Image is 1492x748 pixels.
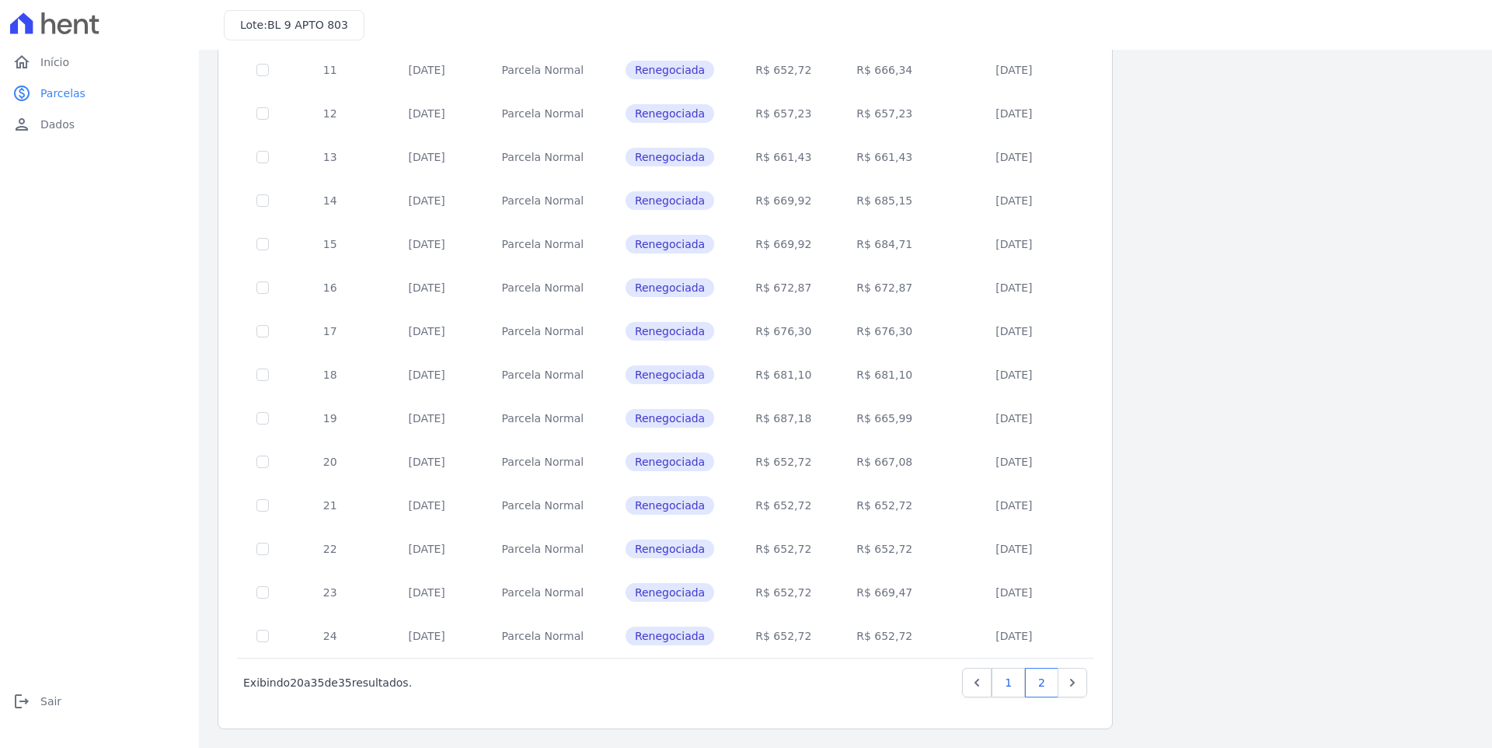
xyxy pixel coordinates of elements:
[832,222,937,266] td: R$ 684,71
[626,278,714,297] span: Renegociada
[481,309,605,353] td: Parcela Normal
[373,266,481,309] td: [DATE]
[288,222,373,266] td: 15
[735,309,831,353] td: R$ 676,30
[735,527,831,571] td: R$ 652,72
[288,92,373,135] td: 12
[735,48,831,92] td: R$ 652,72
[6,109,193,140] a: personDados
[373,179,481,222] td: [DATE]
[735,353,831,397] td: R$ 681,10
[256,630,269,642] input: Só é possível selecionar pagamentos em aberto
[288,48,373,92] td: 11
[6,78,193,109] a: paidParcelas
[40,694,61,709] span: Sair
[481,614,605,658] td: Parcela Normal
[735,92,831,135] td: R$ 657,23
[311,676,325,689] span: 35
[288,266,373,309] td: 16
[256,586,269,599] input: Só é possível selecionar pagamentos em aberto
[626,453,714,471] span: Renegociada
[267,19,348,31] span: BL 9 APTO 803
[373,222,481,266] td: [DATE]
[481,353,605,397] td: Parcela Normal
[481,266,605,309] td: Parcela Normal
[481,440,605,484] td: Parcela Normal
[373,397,481,440] td: [DATE]
[288,309,373,353] td: 17
[288,484,373,527] td: 21
[937,571,1091,614] td: [DATE]
[243,675,412,690] p: Exibindo a de resultados.
[240,17,348,33] h3: Lote:
[937,179,1091,222] td: [DATE]
[373,92,481,135] td: [DATE]
[256,151,269,163] input: Só é possível selecionar pagamentos em aberto
[373,571,481,614] td: [DATE]
[937,92,1091,135] td: [DATE]
[626,104,714,123] span: Renegociada
[832,571,937,614] td: R$ 669,47
[832,92,937,135] td: R$ 657,23
[626,365,714,384] span: Renegociada
[626,191,714,210] span: Renegociada
[481,571,605,614] td: Parcela Normal
[6,686,193,717] a: logoutSair
[962,668,992,697] a: Previous
[373,135,481,179] td: [DATE]
[373,48,481,92] td: [DATE]
[256,107,269,120] input: Só é possível selecionar pagamentos em aberto
[288,179,373,222] td: 14
[992,668,1025,697] a: 1
[735,484,831,527] td: R$ 652,72
[288,397,373,440] td: 19
[12,692,31,711] i: logout
[12,84,31,103] i: paid
[626,496,714,515] span: Renegociada
[832,179,937,222] td: R$ 685,15
[373,527,481,571] td: [DATE]
[481,179,605,222] td: Parcela Normal
[40,117,75,132] span: Dados
[256,412,269,425] input: Só é possível selecionar pagamentos em aberto
[256,369,269,381] input: Só é possível selecionar pagamentos em aberto
[735,179,831,222] td: R$ 669,92
[481,135,605,179] td: Parcela Normal
[832,266,937,309] td: R$ 672,87
[256,194,269,207] input: Só é possível selecionar pagamentos em aberto
[288,135,373,179] td: 13
[626,322,714,341] span: Renegociada
[832,353,937,397] td: R$ 681,10
[288,527,373,571] td: 22
[290,676,304,689] span: 20
[256,325,269,337] input: Só é possível selecionar pagamentos em aberto
[735,614,831,658] td: R$ 652,72
[481,48,605,92] td: Parcela Normal
[735,266,831,309] td: R$ 672,87
[937,222,1091,266] td: [DATE]
[481,222,605,266] td: Parcela Normal
[832,614,937,658] td: R$ 652,72
[12,53,31,72] i: home
[937,440,1091,484] td: [DATE]
[626,235,714,253] span: Renegociada
[481,397,605,440] td: Parcela Normal
[937,135,1091,179] td: [DATE]
[256,456,269,468] input: Só é possível selecionar pagamentos em aberto
[256,543,269,555] input: Só é possível selecionar pagamentos em aberto
[373,614,481,658] td: [DATE]
[735,397,831,440] td: R$ 687,18
[937,266,1091,309] td: [DATE]
[1058,668,1087,697] a: Next
[256,238,269,250] input: Só é possível selecionar pagamentos em aberto
[626,61,714,79] span: Renegociada
[832,48,937,92] td: R$ 666,34
[256,499,269,512] input: Só é possível selecionar pagamentos em aberto
[735,222,831,266] td: R$ 669,92
[626,583,714,602] span: Renegociada
[937,614,1091,658] td: [DATE]
[288,614,373,658] td: 24
[288,353,373,397] td: 18
[481,527,605,571] td: Parcela Normal
[1025,668,1058,697] a: 2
